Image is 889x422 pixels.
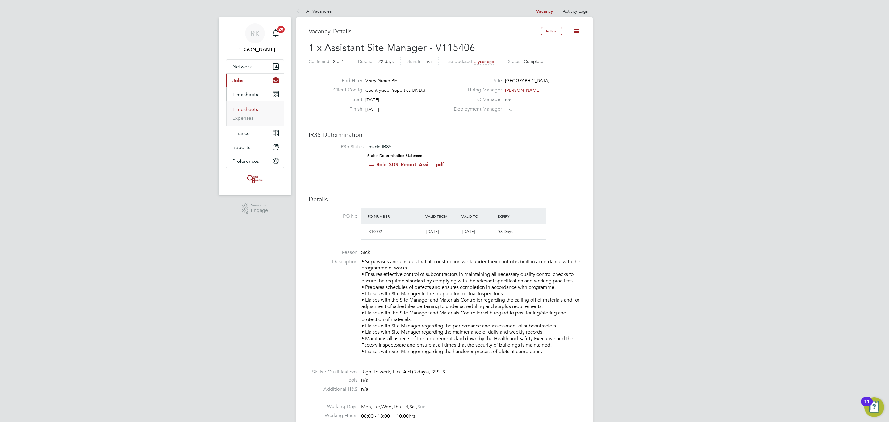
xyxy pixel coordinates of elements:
a: Timesheets [232,106,258,112]
div: Valid To [460,211,496,222]
span: [DATE] [365,97,379,103]
span: Countryside Properties UK Ltd [365,87,425,93]
label: Confirmed [309,59,329,64]
a: Vacancy [536,9,553,14]
span: n/a [506,107,512,112]
label: PO No [309,213,357,220]
label: Description [309,259,357,265]
span: n/a [361,386,368,392]
button: Preferences [226,154,284,168]
span: 2 of 1 [333,59,344,64]
div: PO Number [366,211,424,222]
label: Working Hours [309,412,357,419]
span: Tue, [372,404,381,410]
a: 20 [269,23,282,43]
p: • Supervises and ensures that all construction work under their control is built in accordance wi... [361,259,580,355]
label: Start In [407,59,422,64]
span: Powered by [251,203,268,208]
span: n/a [425,59,432,64]
span: a year ago [474,59,494,64]
label: IR35 Status [315,144,364,150]
a: Powered byEngage [242,203,268,214]
span: n/a [361,377,368,383]
span: [DATE] [462,229,475,234]
span: K10002 [369,229,382,234]
span: Sun [417,404,426,410]
span: Complete [524,59,543,64]
span: Engage [251,208,268,213]
span: [DATE] [365,107,379,112]
label: End Hirer [328,78,362,84]
button: Jobs [226,74,284,87]
span: Mon, [361,404,372,410]
div: 08:00 - 18:00 [361,413,415,420]
span: Sat, [409,404,417,410]
a: All Vacancies [296,8,332,14]
button: Network [226,60,284,73]
a: Expenses [232,115,253,121]
span: [PERSON_NAME] [505,87,540,93]
label: Deployment Manager [450,106,502,112]
label: Hiring Manager [450,87,502,93]
label: Tools [309,377,357,383]
span: RK [250,29,260,37]
span: Jobs [232,78,243,83]
span: Sick [361,249,370,255]
span: 10.00hrs [393,413,415,419]
div: Timesheets [226,101,284,126]
span: 22 days [378,59,394,64]
label: Skills / Qualifications [309,369,357,375]
label: Start [328,96,362,103]
span: Network [232,64,252,70]
span: Vistry Group Plc [365,78,397,83]
div: Right to work, First Aid (3 days), SSSTS [361,369,580,375]
a: Role_SDS_Report_Assi... .pdf [376,162,444,167]
strong: Status Determination Statement [367,154,424,158]
span: n/a [505,97,511,103]
span: 93 Days [498,229,513,234]
span: 20 [277,26,285,33]
label: Additional H&S [309,386,357,393]
span: Reece Kershaw [226,46,284,53]
label: Reason [309,249,357,256]
span: Wed, [381,404,393,410]
h3: Vacancy Details [309,27,541,35]
span: Inside IR35 [367,144,392,150]
button: Finance [226,126,284,140]
span: Timesheets [232,91,258,97]
span: Reports [232,144,250,150]
label: Finish [328,106,362,112]
span: Preferences [232,158,259,164]
button: Reports [226,140,284,154]
div: Valid From [424,211,460,222]
h3: Details [309,195,580,203]
span: Finance [232,130,250,136]
img: oneillandbrennan-logo-retina.png [246,174,264,184]
nav: Main navigation [219,17,291,195]
h3: IR35 Determination [309,131,580,139]
a: Activity Logs [563,8,588,14]
span: Fri, [403,404,409,410]
a: RK[PERSON_NAME] [226,23,284,53]
label: Duration [358,59,375,64]
div: Expiry [496,211,532,222]
div: 11 [864,402,870,410]
label: Client Config [328,87,362,93]
span: 1 x Assistant Site Manager - V115406 [309,42,475,54]
label: Site [450,78,502,84]
button: Follow [541,27,562,35]
label: Last Updated [445,59,472,64]
label: PO Manager [450,96,502,103]
a: Go to home page [226,174,284,184]
span: [DATE] [426,229,439,234]
span: [GEOGRAPHIC_DATA] [505,78,549,83]
button: Open Resource Center, 11 new notifications [864,397,884,417]
label: Working Days [309,403,357,410]
span: Thu, [393,404,403,410]
button: Timesheets [226,87,284,101]
label: Status [508,59,520,64]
